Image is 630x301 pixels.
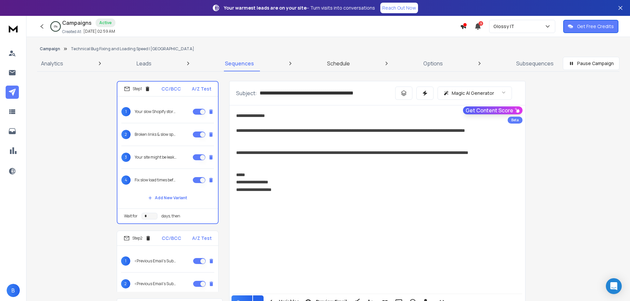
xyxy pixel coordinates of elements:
p: Options [423,59,443,67]
span: 5 [479,21,483,26]
button: B [7,284,20,297]
a: Options [419,56,447,71]
p: [DATE] 02:59 AM [83,29,115,34]
button: Get Free Credits [563,20,618,33]
div: Active [96,19,115,27]
div: Open Intercom Messenger [606,278,622,294]
strong: Your warmest leads are on your site [224,5,307,11]
p: Reach Out Now [382,5,416,11]
span: 3 [121,153,131,162]
p: 0 % [54,24,58,28]
p: days, then [161,213,180,219]
p: Analytics [41,59,63,67]
p: Your site might be leaking traffic & revenue silently [135,155,177,160]
p: Sequences [225,59,254,67]
a: Sequences [221,56,258,71]
p: A/Z Test [192,235,212,242]
p: A/Z Test [192,86,211,92]
a: Reach Out Now [380,3,418,13]
h1: Campaigns [62,19,92,27]
span: 4 [121,175,131,185]
p: Glossy IT [493,23,517,30]
p: Get Free Credits [577,23,614,30]
p: Created At: [62,29,82,34]
p: Broken links & slow speed are killing {{companyName}}’s conversions [135,132,177,137]
p: CC/BCC [162,235,181,242]
button: Get Content Score [463,106,523,114]
span: 1 [121,256,130,266]
p: Subject: [236,89,257,97]
div: Step 1 [124,86,150,92]
p: Leads [137,59,151,67]
li: Step1CC/BCCA/Z Test1Your slow Shopify store is quietly losing sales2Broken links & slow speed are... [117,81,219,224]
p: Technical Bug Fixing and Loading Speed | [GEOGRAPHIC_DATA] [71,46,194,52]
div: Beta [508,117,523,124]
p: – Turn visits into conversations [224,5,375,11]
span: 1 [121,107,131,116]
p: Schedule [327,59,350,67]
p: CC/BCC [161,86,181,92]
span: 2 [121,130,131,139]
button: Add New Variant [143,191,192,205]
a: Leads [133,56,155,71]
p: Fix slow load times before they cost you more revenue [135,177,177,183]
a: Analytics [37,56,67,71]
p: Subsequences [516,59,554,67]
a: Schedule [323,56,354,71]
p: <Previous Email's Subject> [134,281,177,286]
p: Your slow Shopify store is quietly losing sales [135,109,177,114]
p: Magic AI Generator [452,90,494,96]
div: Step 2 [124,235,151,241]
button: Pause Campaign [563,57,619,70]
a: Subsequences [512,56,558,71]
p: Wait for [124,213,138,219]
img: logo [7,22,20,35]
p: <Previous Email's Subject> [134,258,177,264]
button: Campaign [40,46,60,52]
button: Magic AI Generator [438,87,512,100]
span: 2 [121,279,130,288]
